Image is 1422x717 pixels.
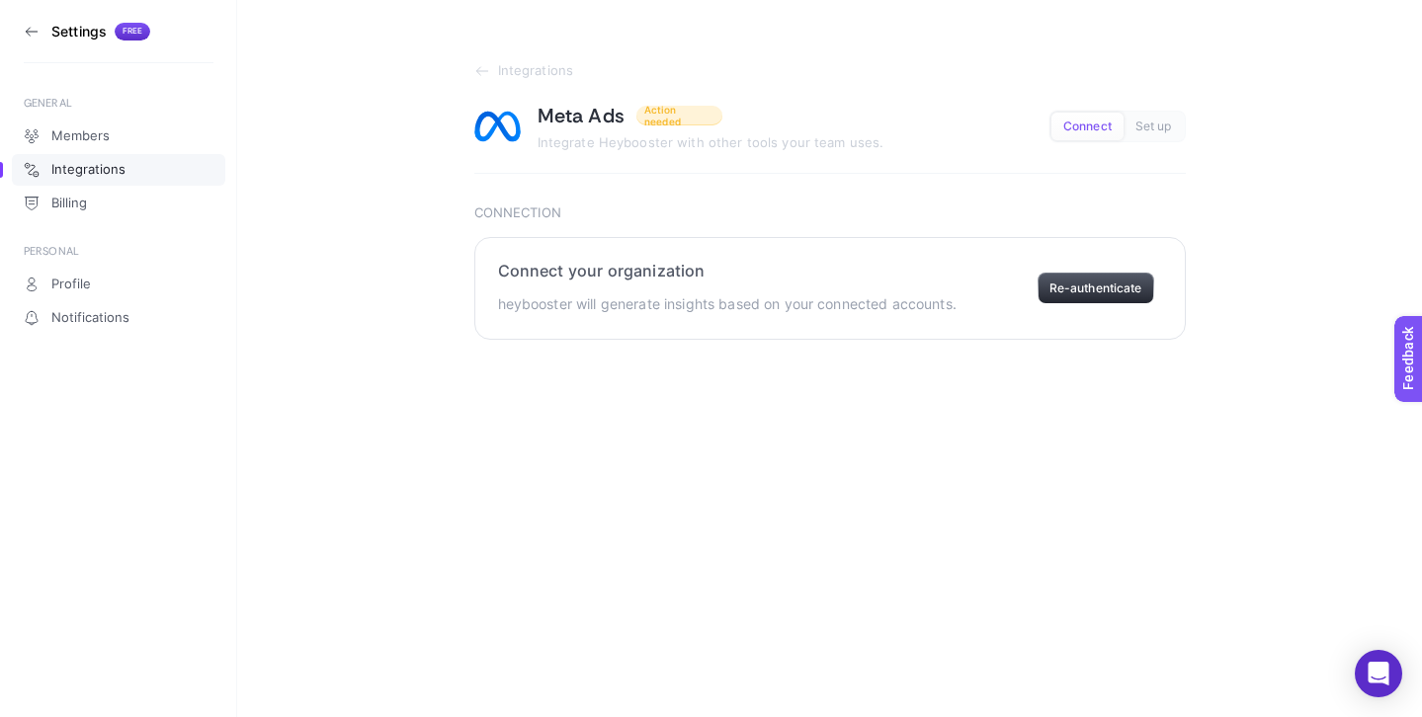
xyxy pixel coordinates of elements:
h2: Connect your organization [498,261,957,280]
a: Notifications [12,302,225,334]
div: Open Intercom Messenger [1355,650,1402,697]
span: Billing [51,196,87,211]
span: Integrate Heybooster with other tools your team uses. [538,134,884,150]
span: Integrations [51,162,125,178]
a: Integrations [12,154,225,186]
span: Integrations [498,63,574,79]
h3: Settings [51,24,107,40]
h3: Connection [474,205,1186,221]
p: heybooster will generate insights based on your connected accounts. [498,292,957,316]
span: Free [123,27,142,37]
span: Notifications [51,310,129,326]
span: Set up [1135,119,1172,134]
a: Billing [12,188,225,219]
span: Action needed [644,104,714,127]
span: Profile [51,277,91,292]
span: Connect [1063,119,1112,134]
span: Members [51,128,110,144]
button: Re-authenticate [1038,273,1154,304]
button: Set up [1124,113,1184,140]
div: PERSONAL [24,243,213,259]
a: Integrations [474,63,1186,79]
h1: Meta Ads [538,103,626,128]
a: Profile [12,269,225,300]
span: Feedback [12,6,75,22]
button: Connect [1051,113,1124,140]
div: GENERAL [24,95,213,111]
a: Members [12,120,225,152]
